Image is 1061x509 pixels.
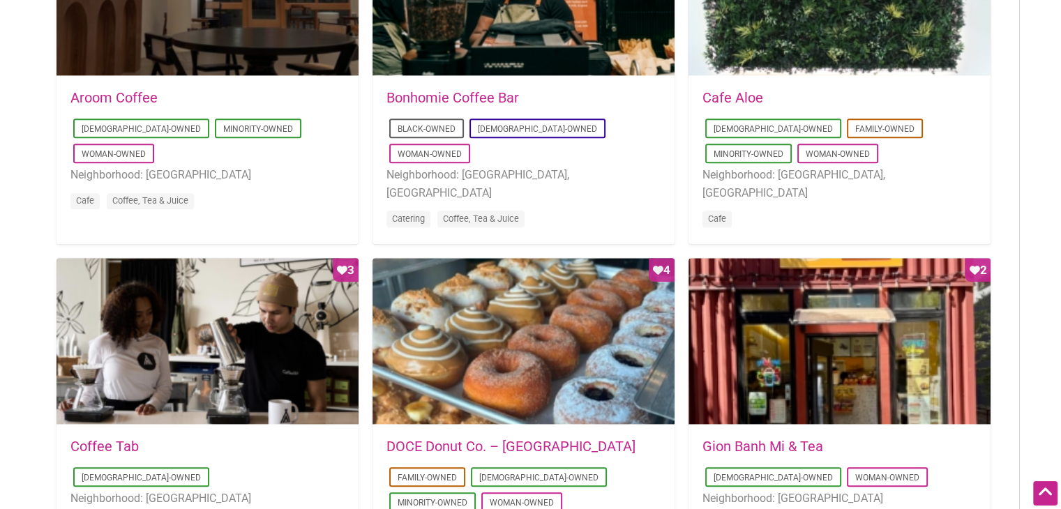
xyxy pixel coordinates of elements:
[714,149,783,159] a: Minority-Owned
[386,166,661,202] li: Neighborhood: [GEOGRAPHIC_DATA], [GEOGRAPHIC_DATA]
[386,438,635,455] a: DOCE Donut Co. – [GEOGRAPHIC_DATA]
[398,149,462,159] a: Woman-Owned
[714,124,833,134] a: [DEMOGRAPHIC_DATA]-Owned
[490,498,554,508] a: Woman-Owned
[708,213,726,224] a: Cafe
[478,124,597,134] a: [DEMOGRAPHIC_DATA]-Owned
[702,89,763,106] a: Cafe Aloe
[70,489,345,508] li: Neighborhood: [GEOGRAPHIC_DATA]
[82,149,146,159] a: Woman-Owned
[223,124,293,134] a: Minority-Owned
[479,473,599,483] a: [DEMOGRAPHIC_DATA]-Owned
[82,124,201,134] a: [DEMOGRAPHIC_DATA]-Owned
[392,213,425,224] a: Catering
[70,166,345,184] li: Neighborhood: [GEOGRAPHIC_DATA]
[714,473,833,483] a: [DEMOGRAPHIC_DATA]-Owned
[855,124,915,134] a: Family-Owned
[70,89,158,106] a: Aroom Coffee
[76,195,94,206] a: Cafe
[398,124,456,134] a: Black-Owned
[855,473,919,483] a: Woman-Owned
[398,498,467,508] a: Minority-Owned
[1033,481,1058,506] div: Scroll Back to Top
[386,89,519,106] a: Bonhomie Coffee Bar
[398,473,457,483] a: Family-Owned
[702,489,977,508] li: Neighborhood: [GEOGRAPHIC_DATA]
[82,473,201,483] a: [DEMOGRAPHIC_DATA]-Owned
[70,438,139,455] a: Coffee Tab
[443,213,519,224] a: Coffee, Tea & Juice
[702,438,823,455] a: Gion Banh Mi & Tea
[702,166,977,202] li: Neighborhood: [GEOGRAPHIC_DATA], [GEOGRAPHIC_DATA]
[806,149,870,159] a: Woman-Owned
[112,195,188,206] a: Coffee, Tea & Juice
